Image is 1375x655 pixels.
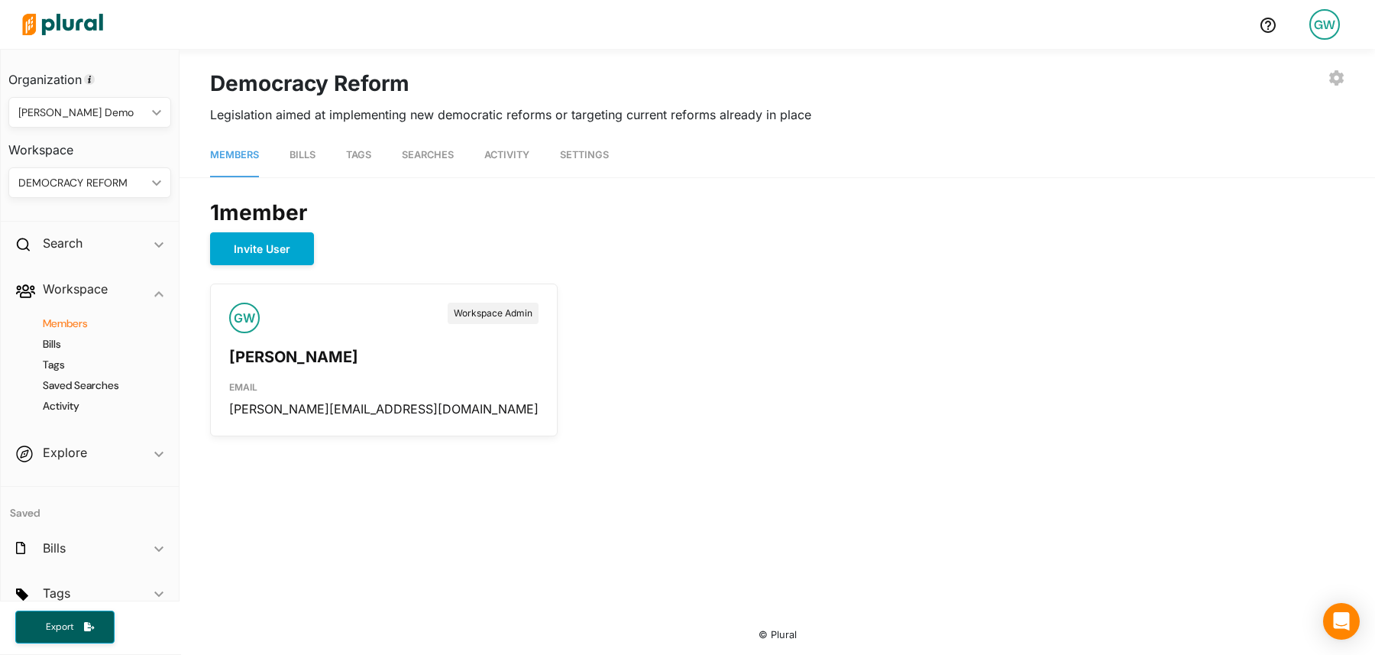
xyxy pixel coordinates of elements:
a: Searches [402,134,454,177]
a: Tags [24,358,163,372]
a: Bills [290,134,315,177]
h2: Bills [43,540,66,556]
a: Activity [484,134,529,177]
div: 1 member [210,193,1344,232]
div: [PERSON_NAME] [229,345,539,368]
h4: Saved [1,487,179,524]
span: Activity [484,149,529,161]
span: Bills [290,149,315,161]
h3: Workspace [8,128,171,161]
h3: Organization [8,57,171,91]
a: Tags [346,134,371,177]
div: Tooltip anchor [82,73,96,86]
h2: Explore [43,444,87,461]
a: Bills [24,337,163,352]
div: Open Intercom Messenger [1323,603,1360,640]
a: Activity [24,399,163,413]
div: EMAIL [229,368,539,400]
a: Members [210,134,259,177]
a: Members [24,316,163,331]
button: Export [15,611,115,644]
small: © Plural [759,629,797,640]
h2: Search [43,235,82,251]
a: Saved Searches [24,378,163,393]
span: Export [35,621,84,634]
a: Settings [560,134,609,177]
div: DEMOCRACY REFORM [18,175,146,191]
h1: Democracy Reform [210,67,409,99]
span: Members [210,149,259,161]
span: Legislation aimed at implementing new democratic reforms or targeting current reforms already in ... [210,101,811,128]
a: GW [1297,3,1352,46]
span: Searches [402,149,454,161]
button: Invite User [210,232,314,265]
h2: Workspace [43,280,108,297]
div: [PERSON_NAME][EMAIL_ADDRESS][DOMAIN_NAME] [229,400,539,417]
span: Tags [346,149,371,161]
div: [PERSON_NAME] Demo [18,105,146,121]
div: Workspace Admin [448,303,539,324]
div: GW [229,303,260,333]
span: Settings [560,149,609,161]
div: GW [1309,9,1340,40]
h2: Tags [43,585,70,601]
